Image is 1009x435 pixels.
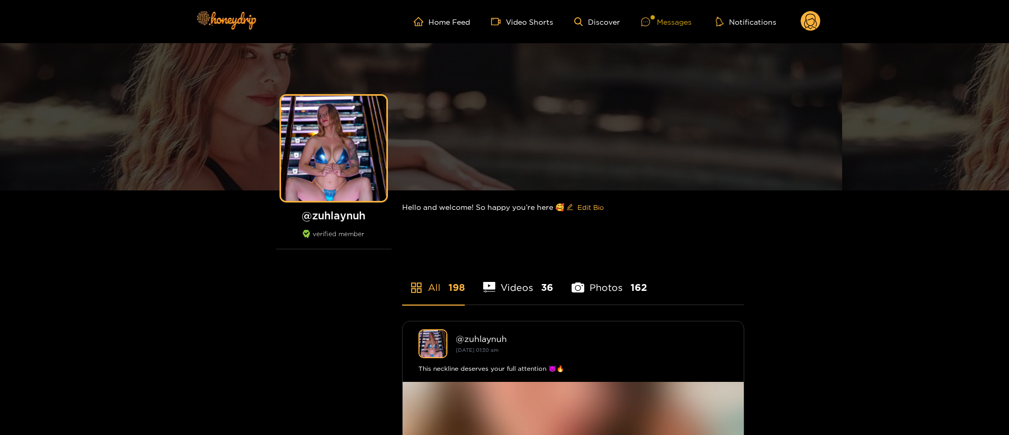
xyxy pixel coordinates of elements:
li: Videos [483,257,554,305]
span: Edit Bio [577,202,604,213]
a: Video Shorts [491,17,553,26]
span: 36 [541,281,553,294]
div: @ zuhlaynuh [456,334,728,343]
a: Discover [574,17,620,26]
h1: @ zuhlaynuh [276,209,392,222]
a: Home Feed [414,17,470,26]
button: editEdit Bio [564,199,606,216]
div: verified member [276,230,392,249]
button: Notifications [713,16,780,27]
span: edit [566,204,573,211]
div: This neckline deserves your full attention 😈🔥 [418,363,728,374]
img: zuhlaynuh [418,329,447,358]
span: appstore [410,281,423,294]
div: Hello and welcome! So happy you’re here 🥰 [402,190,744,224]
span: 198 [448,281,465,294]
span: home [414,17,428,26]
li: All [402,257,465,305]
span: 162 [631,281,647,294]
small: [DATE] 01:30 am [456,347,498,353]
li: Photos [572,257,647,305]
span: video-camera [491,17,506,26]
div: Messages [641,16,692,28]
